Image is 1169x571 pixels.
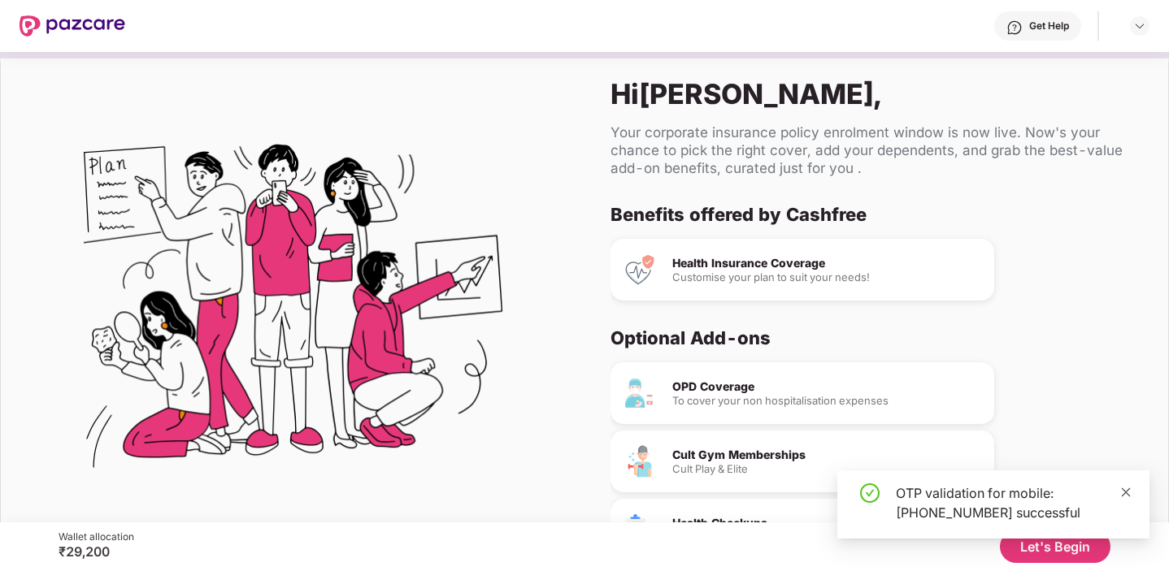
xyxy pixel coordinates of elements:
div: Cult Play & Elite [672,464,981,474]
div: Wallet allocation [59,530,134,543]
span: close [1120,487,1132,498]
div: Health Checkups [672,517,981,529]
img: Flex Benefits Illustration [84,102,502,521]
div: To cover your non hospitalisation expenses [672,396,981,406]
img: New Pazcare Logo [20,15,125,37]
div: OTP validation for mobile: [PHONE_NUMBER] successful [896,483,1130,522]
div: Optional Add-ons [611,327,1129,349]
div: Hi [PERSON_NAME] , [611,77,1142,110]
img: OPD Coverage [624,377,656,409]
span: check-circle [860,483,880,503]
div: Get Help [1029,19,1069,32]
img: svg+xml;base64,PHN2ZyBpZD0iSGVscC0zMngzMiIgeG1sbnM9Imh0dHA6Ly93d3cudzMub3JnLzIwMDAvc3ZnIiB3aWR0aD... [1006,19,1023,36]
div: Benefits offered by Cashfree [611,203,1129,226]
div: ₹29,200 [59,543,134,560]
img: Cult Gym Memberships [624,445,656,478]
img: svg+xml;base64,PHN2ZyBpZD0iRHJvcGRvd24tMzJ4MzIiIHhtbG5zPSJodHRwOi8vd3d3LnczLm9yZy8yMDAwL3N2ZyIgd2... [1133,19,1146,32]
div: Health Insurance Coverage [672,257,981,269]
div: OPD Coverage [672,381,981,392]
img: Health Checkups [624,513,656,546]
img: Health Insurance Coverage [624,253,656,286]
div: Customise your plan to suit your needs! [672,272,981,283]
div: Your corporate insurance policy enrolment window is now live. Now's your chance to pick the right... [611,123,1142,177]
div: Cult Gym Memberships [672,449,981,461]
